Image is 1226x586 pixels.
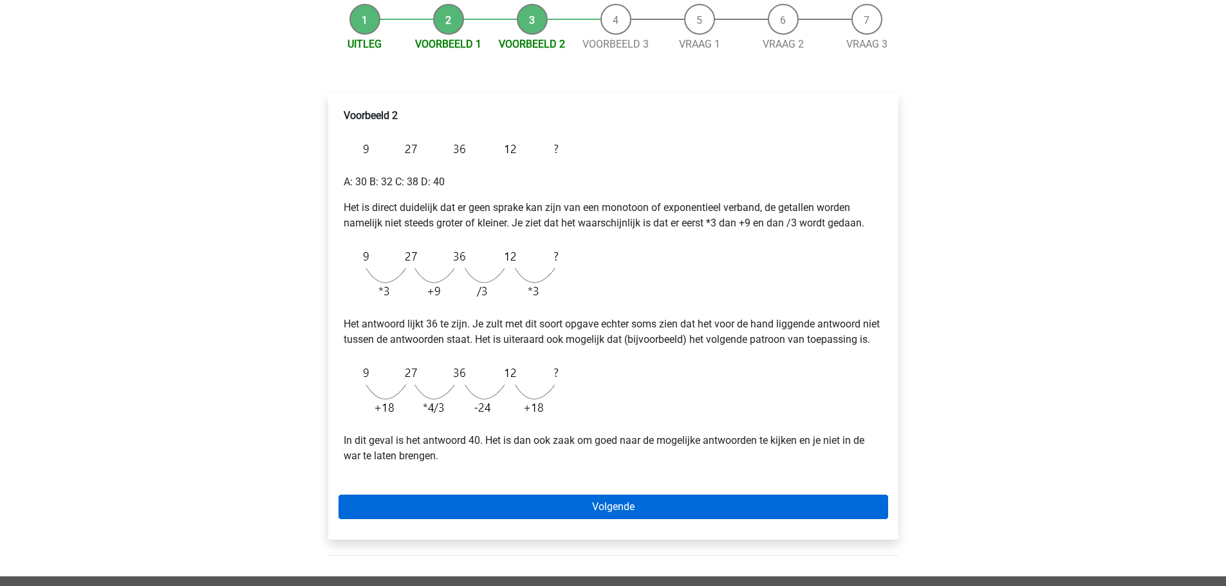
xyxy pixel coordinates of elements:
[344,241,565,306] img: Alternating_Example_2_2.png
[846,38,887,50] a: Vraag 3
[679,38,720,50] a: Vraag 1
[763,38,804,50] a: Vraag 2
[344,200,883,231] p: Het is direct duidelijk dat er geen sprake kan zijn van een monotoon of exponentieel verband, de ...
[348,38,382,50] a: Uitleg
[344,134,565,164] img: Alternating_Example_2_1.png
[344,358,565,423] img: Alternating_Example_2_3.png
[344,433,883,464] p: In dit geval is het antwoord 40. Het is dan ook zaak om goed naar de mogelijke antwoorden te kijk...
[344,109,398,122] b: Voorbeeld 2
[344,316,883,347] p: Het antwoord lijkt 36 te zijn. Je zult met dit soort opgave echter soms zien dat het voor de hand...
[499,38,565,50] a: Voorbeeld 2
[344,174,883,190] p: A: 30 B: 32 C: 38 D: 40
[582,38,649,50] a: Voorbeeld 3
[339,495,888,519] a: Volgende
[415,38,481,50] a: Voorbeeld 1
